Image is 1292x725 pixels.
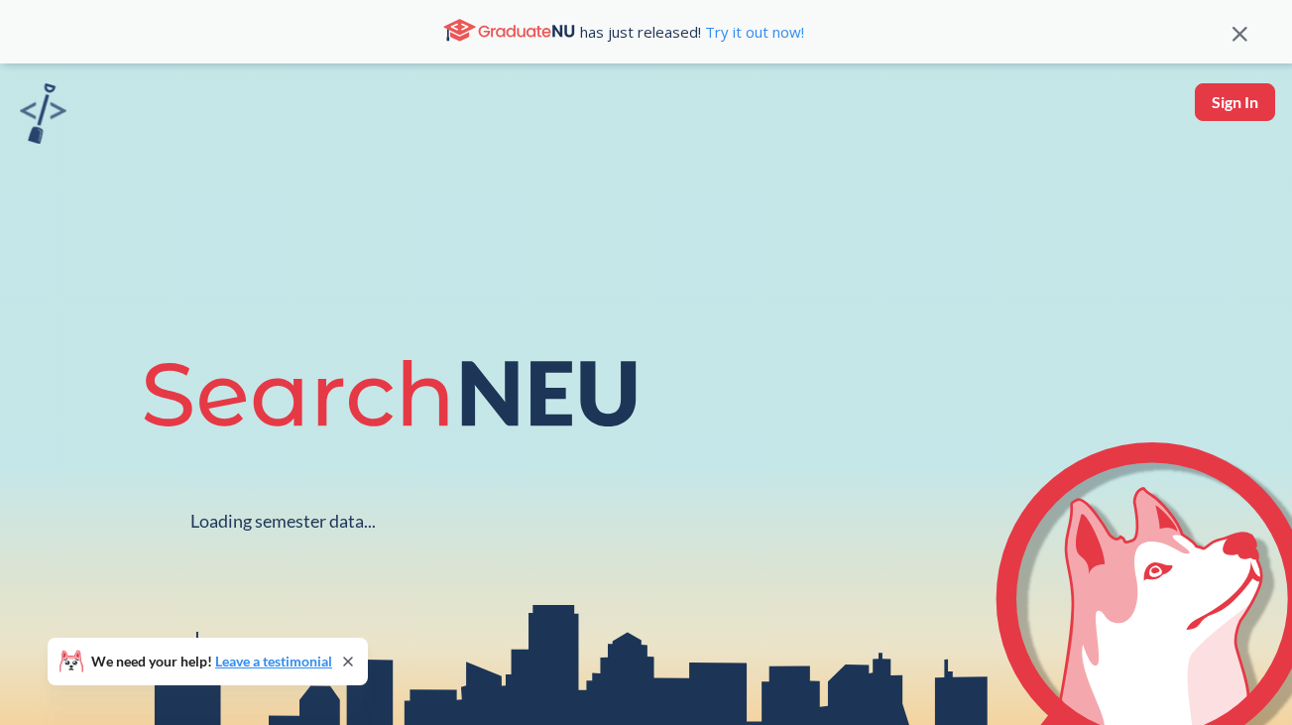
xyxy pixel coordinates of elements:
div: Loading semester data... [190,510,376,533]
a: sandbox logo [20,83,66,150]
img: sandbox logo [20,83,66,144]
a: Leave a testimonial [215,653,332,669]
button: Sign In [1195,83,1275,121]
span: We need your help! [91,655,332,668]
span: has just released! [580,21,804,43]
a: Try it out now! [701,22,804,42]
